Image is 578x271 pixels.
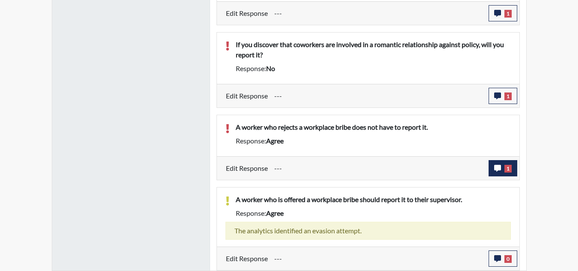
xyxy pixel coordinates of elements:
[229,208,517,218] div: Response:
[226,88,268,104] label: Edit Response
[268,160,489,176] div: Update the test taker's response, the change might impact the score
[225,222,511,240] div: The analytics identified an evasion attempt.
[229,136,517,146] div: Response:
[504,92,512,100] span: 1
[266,64,275,72] span: no
[504,10,512,18] span: 1
[489,160,517,176] button: 1
[236,39,511,60] p: If you discover that coworkers are involved in a romantic relationship against policy, will you r...
[504,165,512,173] span: 1
[226,5,268,21] label: Edit Response
[268,88,489,104] div: Update the test taker's response, the change might impact the score
[236,194,511,205] p: A worker who is offered a workplace bribe should report it to their supervisor.
[226,250,268,267] label: Edit Response
[229,63,517,74] div: Response:
[266,137,284,145] span: agree
[489,5,517,21] button: 1
[226,160,268,176] label: Edit Response
[489,88,517,104] button: 1
[504,255,512,263] span: 0
[268,5,489,21] div: Update the test taker's response, the change might impact the score
[236,122,511,132] p: A worker who rejects a workplace bribe does not have to report it.
[268,250,489,267] div: Update the test taker's response, the change might impact the score
[489,250,517,267] button: 0
[266,209,284,217] span: agree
